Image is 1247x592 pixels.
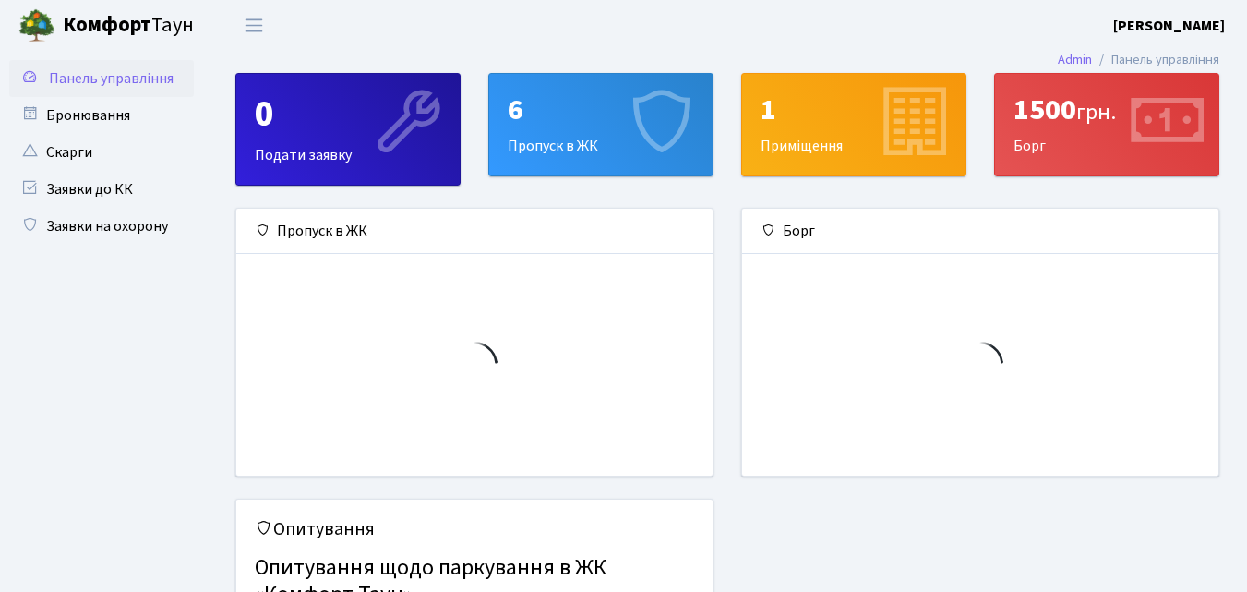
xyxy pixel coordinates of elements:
nav: breadcrumb [1030,41,1247,79]
span: Таун [63,10,194,42]
a: 1Приміщення [741,73,966,176]
li: Панель управління [1092,50,1219,70]
div: 6 [508,92,694,127]
div: 0 [255,92,441,137]
span: грн. [1076,96,1116,128]
div: Пропуск в ЖК [489,74,713,175]
a: 6Пропуск в ЖК [488,73,713,176]
img: logo.png [18,7,55,44]
div: Приміщення [742,74,965,175]
button: Переключити навігацію [231,10,277,41]
div: Подати заявку [236,74,460,185]
h5: Опитування [255,518,694,540]
div: Борг [742,209,1218,254]
b: [PERSON_NAME] [1113,16,1225,36]
div: 1 [761,92,947,127]
b: Комфорт [63,10,151,40]
a: Панель управління [9,60,194,97]
span: Панель управління [49,68,174,89]
a: [PERSON_NAME] [1113,15,1225,37]
a: 0Подати заявку [235,73,461,186]
div: 1500 [1013,92,1200,127]
div: Пропуск в ЖК [236,209,713,254]
a: Бронювання [9,97,194,134]
a: Admin [1058,50,1092,69]
a: Заявки до КК [9,171,194,208]
a: Скарги [9,134,194,171]
a: Заявки на охорону [9,208,194,245]
div: Борг [995,74,1218,175]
